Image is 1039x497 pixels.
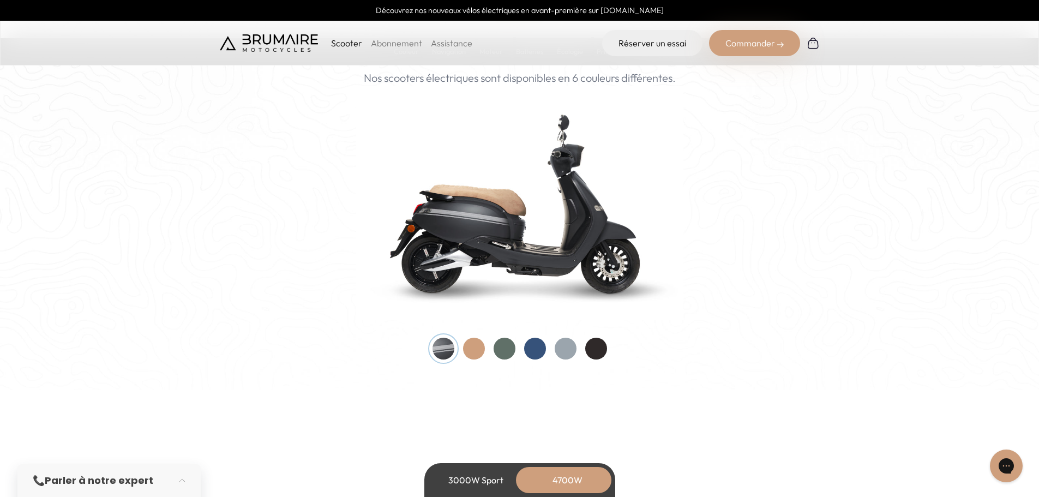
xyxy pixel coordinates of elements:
a: Assistance [431,38,472,49]
p: Scooter [331,37,362,50]
div: Commander [709,30,800,56]
a: Réserver un essai [602,30,702,56]
img: Panier [807,37,820,50]
div: 3000W Sport [433,467,520,493]
a: Abonnement [371,38,422,49]
img: right-arrow-2.png [777,41,784,48]
div: 4700W [524,467,611,493]
p: Nos scooters électriques sont disponibles en 6 couleurs différentes. [364,70,676,86]
iframe: Gorgias live chat messenger [984,446,1028,486]
img: Brumaire Motocycles [220,34,318,52]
